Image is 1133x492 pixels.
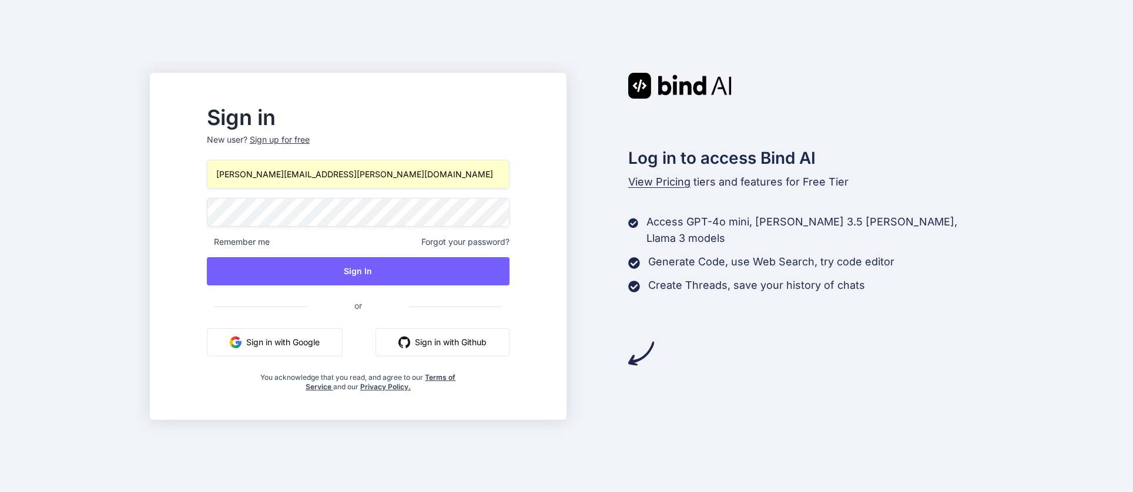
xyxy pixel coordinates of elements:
img: Bind AI logo [628,73,732,99]
p: Generate Code, use Web Search, try code editor [648,254,894,270]
button: Sign In [207,257,509,285]
a: Terms of Service [306,373,456,391]
img: github [398,336,410,348]
div: Sign up for free [250,134,310,146]
span: View Pricing [628,176,690,188]
span: or [307,291,409,320]
button: Sign in with Google [207,328,343,356]
p: Create Threads, save your history of chats [648,277,865,294]
h2: Sign in [207,108,509,127]
input: Login or Email [207,160,509,188]
span: Remember me [207,236,270,248]
div: You acknowledge that you read, and agree to our and our [257,366,460,392]
img: arrow [628,341,654,366]
p: New user? [207,134,509,160]
p: tiers and features for Free Tier [628,174,983,190]
img: google [230,336,242,348]
h2: Log in to access Bind AI [628,146,983,170]
span: Forgot your password? [421,236,509,248]
button: Sign in with Github [376,328,509,356]
a: Privacy Policy. [360,382,411,391]
p: Access GPT-4o mini, [PERSON_NAME] 3.5 [PERSON_NAME], Llama 3 models [646,214,983,247]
